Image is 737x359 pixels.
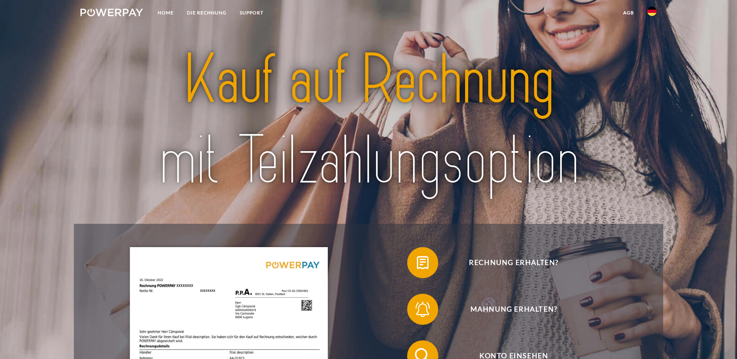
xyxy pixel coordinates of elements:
button: Rechnung erhalten? [407,247,609,278]
img: qb_bell.svg [413,300,432,319]
a: SUPPORT [233,6,270,20]
img: title-powerpay_de.svg [109,36,628,205]
img: de [647,7,657,16]
a: agb [617,6,641,20]
span: Mahnung erhalten? [418,294,609,325]
a: DIE RECHNUNG [180,6,233,20]
span: Rechnung erhalten? [418,247,609,278]
img: qb_bill.svg [413,253,432,272]
iframe: Schaltfläche zum Öffnen des Messaging-Fensters [706,328,731,353]
img: logo-powerpay-white.svg [80,9,143,16]
button: Mahnung erhalten? [407,294,609,325]
a: Home [151,6,180,20]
